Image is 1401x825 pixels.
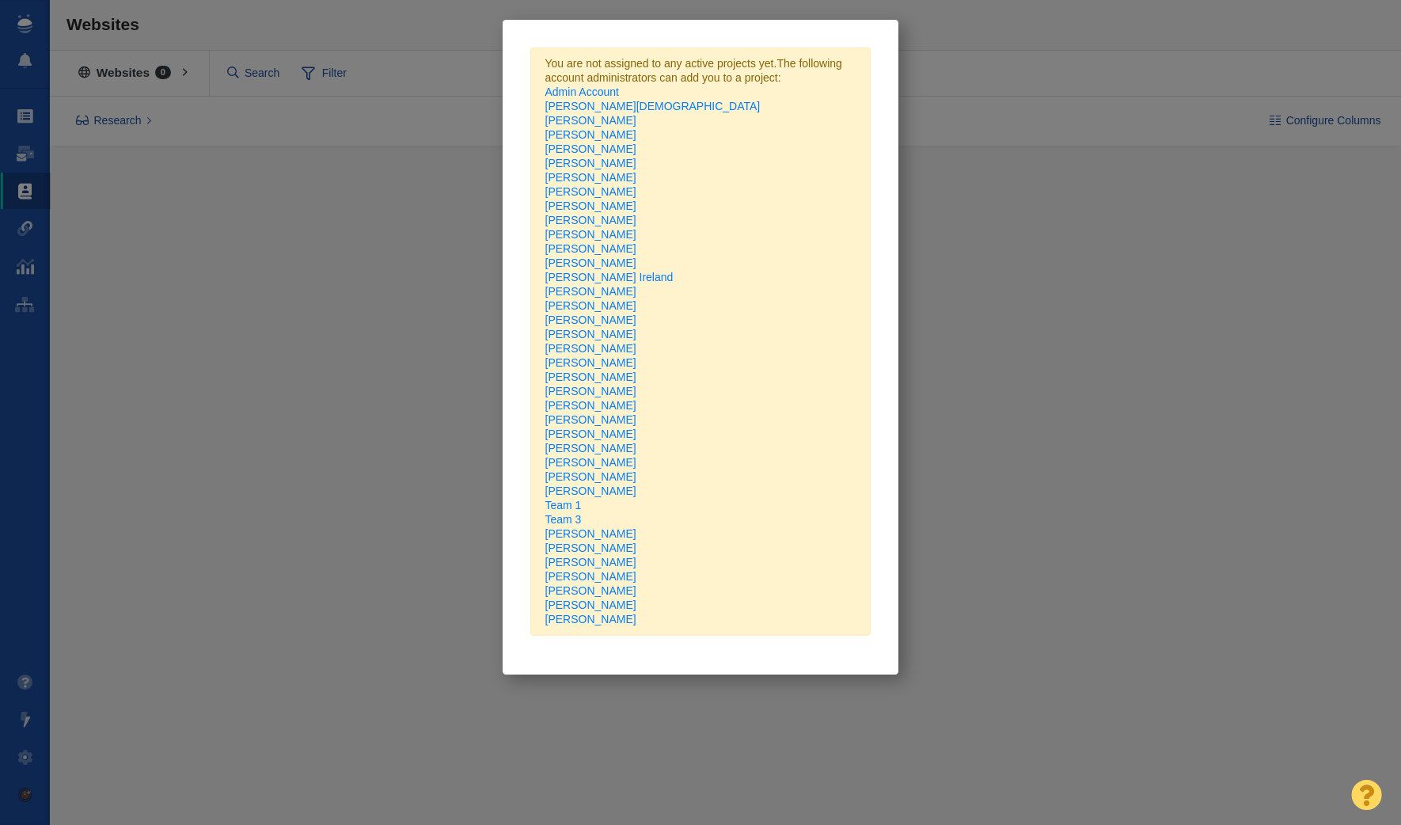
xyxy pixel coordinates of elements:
a: Admin Account [545,86,619,98]
a: [PERSON_NAME] [545,413,636,426]
a: [PERSON_NAME] [545,185,636,198]
a: [PERSON_NAME] [545,242,636,255]
a: [PERSON_NAME] [545,299,636,312]
a: [PERSON_NAME] [545,428,636,440]
a: [PERSON_NAME] [545,470,636,483]
a: [PERSON_NAME] [545,114,636,127]
a: [PERSON_NAME] Ireland [545,271,674,283]
a: [PERSON_NAME] [545,570,636,583]
a: [PERSON_NAME] [545,599,636,611]
a: [PERSON_NAME] [545,385,636,397]
a: [PERSON_NAME] [545,527,636,540]
a: [PERSON_NAME] [545,556,636,568]
a: [PERSON_NAME] [545,157,636,169]
a: [PERSON_NAME] [545,456,636,469]
a: [PERSON_NAME] [545,214,636,226]
a: [PERSON_NAME] [545,584,636,597]
a: [PERSON_NAME] [545,399,636,412]
a: [PERSON_NAME] [545,285,636,298]
span: The following account administrators can add you to a project: [545,57,856,626]
a: [PERSON_NAME] [545,342,636,355]
a: [PERSON_NAME] [545,314,636,326]
a: [PERSON_NAME][DEMOGRAPHIC_DATA] [545,100,761,112]
a: Team 1 [545,499,582,511]
a: [PERSON_NAME] [545,613,636,625]
a: [PERSON_NAME] [545,200,636,212]
a: [PERSON_NAME] [545,143,636,155]
a: [PERSON_NAME] [545,371,636,383]
a: [PERSON_NAME] [545,542,636,554]
a: [PERSON_NAME] [545,171,636,184]
a: [PERSON_NAME] [545,328,636,340]
a: Team 3 [545,513,582,526]
a: [PERSON_NAME] [545,228,636,241]
div: You are not assigned to any active projects yet. [530,48,871,636]
a: [PERSON_NAME] [545,257,636,269]
a: [PERSON_NAME] [545,128,636,141]
a: [PERSON_NAME] [545,356,636,369]
a: [PERSON_NAME] [545,485,636,497]
a: [PERSON_NAME] [545,442,636,454]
